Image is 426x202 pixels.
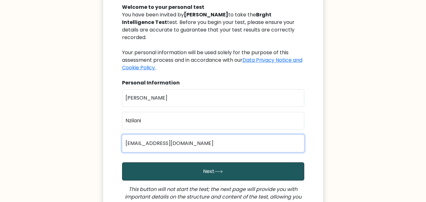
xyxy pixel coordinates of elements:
[122,162,304,181] button: Next
[122,135,304,152] input: Email
[122,89,304,107] input: First name
[122,11,304,72] div: You have been invited by to take the test. Before you begin your test, please ensure your details...
[122,3,304,11] div: Welcome to your personal test
[122,79,304,87] div: Personal Information
[122,112,304,130] input: Last name
[122,11,271,26] b: Brght Intelligence Test
[184,11,228,18] b: [PERSON_NAME]
[122,56,302,71] a: Data Privacy Notice and Cookie Policy.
